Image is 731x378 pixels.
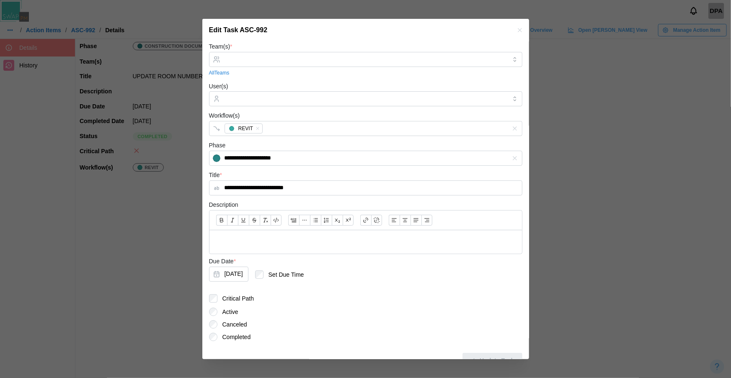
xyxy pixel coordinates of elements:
label: User(s) [209,82,228,91]
label: Due Date [209,257,236,266]
label: Description [209,201,238,210]
label: Canceled [217,320,247,329]
div: REVIT [238,125,253,133]
button: Ordered list [321,215,332,226]
button: Underline [238,215,249,226]
button: Align text: center [400,215,411,226]
button: Blockquote [288,215,299,226]
button: Bold [216,215,227,226]
button: Superscript [343,215,354,226]
label: Phase [209,141,226,150]
label: Team(s) [209,42,232,51]
button: Code [271,215,282,226]
label: Title [209,171,222,180]
label: Set Due Time [263,270,304,279]
button: Horizontal line [299,215,310,226]
label: Active [217,308,238,316]
a: All Teams [209,69,230,77]
button: Italic [227,215,238,226]
button: Bullet list [310,215,321,226]
button: Clear formatting [260,215,271,226]
button: Strikethrough [249,215,260,226]
h2: Edit Task ASC-992 [209,27,268,33]
label: Completed [217,333,251,341]
label: Critical Path [217,294,254,303]
label: Workflow(s) [209,111,240,121]
button: Subscript [332,215,343,226]
button: Remove link [371,215,382,226]
button: Link [360,215,371,226]
button: Jan 14, 2025 [209,267,248,282]
button: Align text: left [389,215,400,226]
button: Align text: justify [411,215,421,226]
button: Align text: right [421,215,432,226]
